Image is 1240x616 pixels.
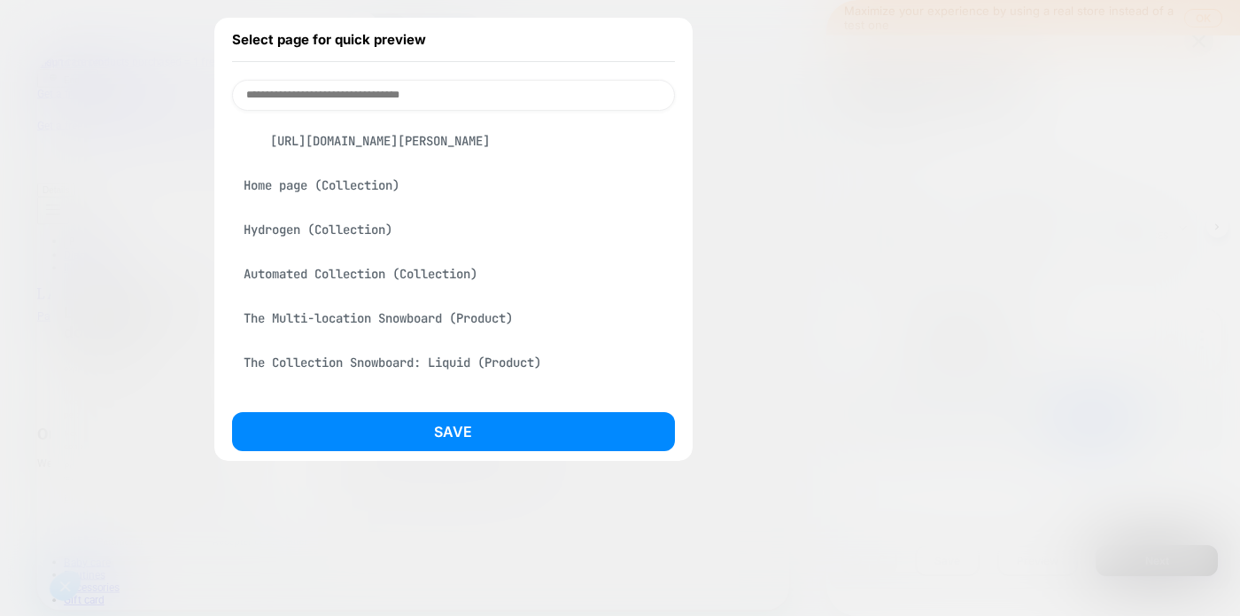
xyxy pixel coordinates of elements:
div: The Multi-location Snowboard (Product) [232,301,675,335]
span: Details [7,171,43,184]
em: sensitive [616,534,670,550]
div: Hydrogen (Collection) [232,213,675,246]
div: [URL][DOMAIN_NAME][PERSON_NAME] [232,124,675,158]
button: Save [232,412,675,451]
a: IMPACT [35,273,86,290]
span: Select page for quick preview [232,31,426,48]
div: The Collection Snowboard: Liquid (Product) [232,346,675,379]
button: Products [35,238,97,256]
div: The 3p Fulfilled Snowboard (Product) [232,390,675,424]
div: Home page (Collection) [232,168,675,202]
div: Automated Collection (Collection) [232,257,675,291]
a: Diagnostic [35,256,103,273]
